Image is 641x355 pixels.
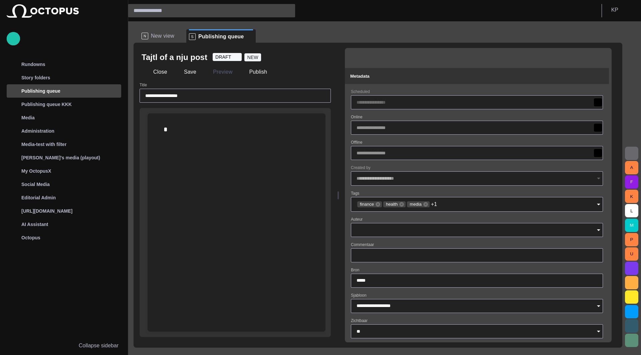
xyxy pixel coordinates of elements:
[351,114,363,120] label: Online
[383,201,406,207] div: health
[198,33,244,40] span: Publishing queue
[7,218,121,231] div: AI Assistant
[345,68,609,84] button: Metadata
[21,101,72,108] p: Publishing queue KKK
[7,204,121,218] div: [URL][DOMAIN_NAME]
[142,66,170,78] button: Close
[215,54,231,60] span: DRAFT
[7,151,121,164] div: [PERSON_NAME]'s media (playout)
[594,301,603,311] button: Open
[351,89,370,95] label: Scheduled
[21,88,60,94] p: Publishing queue
[611,6,618,14] p: K P
[7,231,121,244] div: Octopus
[79,342,119,350] p: Collapse sidebar
[21,61,45,68] p: Rundowns
[594,200,603,209] button: Open
[351,267,359,273] label: Bron
[407,201,424,208] span: media
[357,201,377,208] span: finance
[7,58,121,244] ul: main menu
[21,181,50,188] p: Social Media
[7,339,121,352] button: Collapse sidebar
[625,175,638,189] button: F
[189,33,196,40] p: S
[7,138,121,151] div: Media-test with filter
[383,201,400,208] span: health
[351,216,363,222] label: Auteur
[357,201,382,207] div: finance
[606,4,637,16] button: KP
[142,52,207,63] h2: Tajtl of a nju post
[247,54,258,61] span: NEW
[594,327,603,336] button: Open
[594,225,603,235] button: Open
[21,168,51,174] p: My OctopusX
[351,292,367,298] label: Sjabloon
[237,66,269,78] button: Publish
[625,190,638,203] button: K
[431,201,437,207] span: +1
[351,165,371,171] label: Created by
[151,33,174,39] span: New view
[21,221,48,228] p: AI Assistant
[21,141,66,148] p: Media-test with filter
[21,154,100,161] p: [PERSON_NAME]'s media (playout)
[186,29,256,43] div: SPublishing queue
[625,233,638,246] button: P
[21,208,72,214] p: [URL][DOMAIN_NAME]
[21,74,50,81] p: Story folders
[351,242,374,247] label: Commentaar
[140,82,147,88] label: Title
[625,204,638,217] button: L
[7,84,121,98] div: Publishing queue
[139,29,186,43] div: NNew view
[172,66,199,78] button: Save
[142,33,148,39] p: N
[625,247,638,261] button: U
[21,194,56,201] p: Editorial Admin
[625,161,638,174] button: A
[351,318,368,324] label: Zichtbaar
[21,128,54,134] p: Administration
[407,201,429,207] div: media
[351,190,359,196] label: Tags
[21,114,35,121] p: Media
[350,74,370,79] span: Metadata
[213,53,242,61] button: DRAFT
[21,234,40,241] p: Octopus
[7,111,121,124] div: Media
[351,140,362,145] label: Offline
[625,219,638,232] button: M
[7,4,79,18] img: Octopus News Room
